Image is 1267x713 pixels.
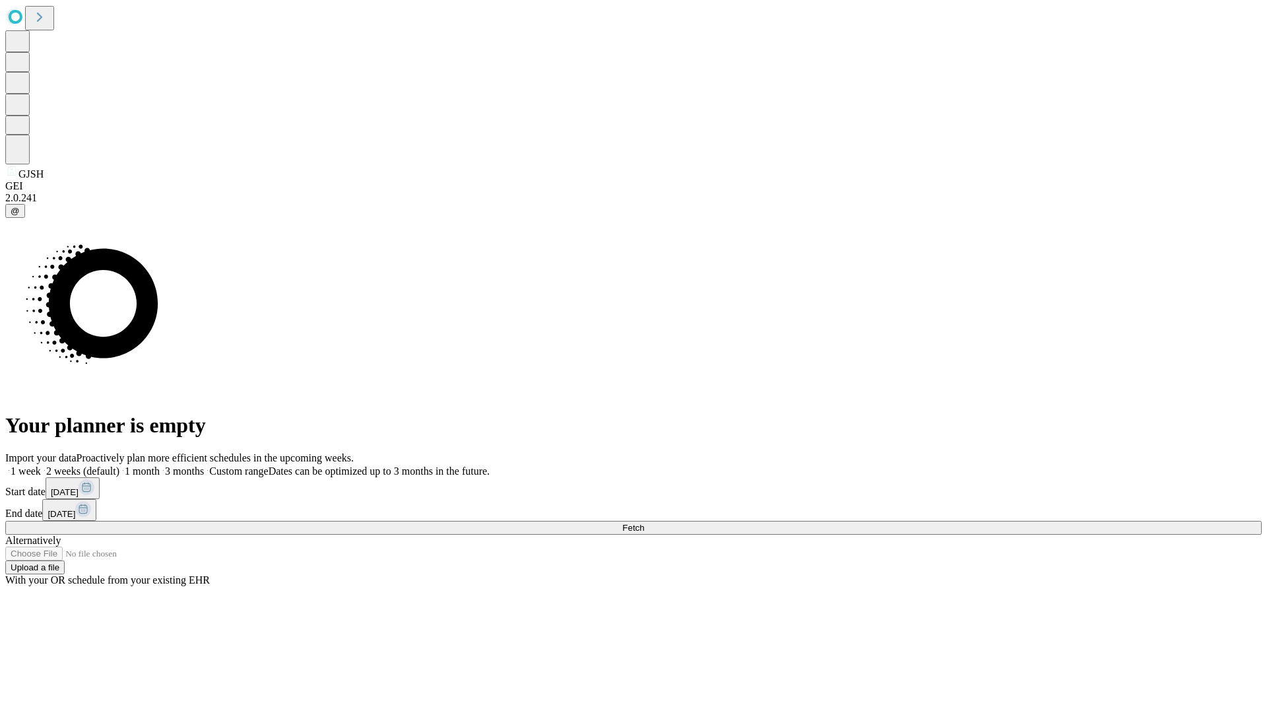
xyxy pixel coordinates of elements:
span: Custom range [209,465,268,477]
span: Proactively plan more efficient schedules in the upcoming weeks. [77,452,354,463]
span: 2 weeks (default) [46,465,119,477]
span: @ [11,206,20,216]
span: [DATE] [51,487,79,497]
h1: Your planner is empty [5,413,1262,438]
span: 1 month [125,465,160,477]
button: Fetch [5,521,1262,535]
span: Dates can be optimized up to 3 months in the future. [269,465,490,477]
div: End date [5,499,1262,521]
span: With your OR schedule from your existing EHR [5,574,210,586]
span: [DATE] [48,509,75,519]
div: 2.0.241 [5,192,1262,204]
span: Import your data [5,452,77,463]
span: 3 months [165,465,204,477]
button: @ [5,204,25,218]
div: GEI [5,180,1262,192]
button: Upload a file [5,560,65,574]
button: [DATE] [42,499,96,521]
div: Start date [5,477,1262,499]
span: GJSH [18,168,44,180]
span: Fetch [622,523,644,533]
span: 1 week [11,465,41,477]
button: [DATE] [46,477,100,499]
span: Alternatively [5,535,61,546]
